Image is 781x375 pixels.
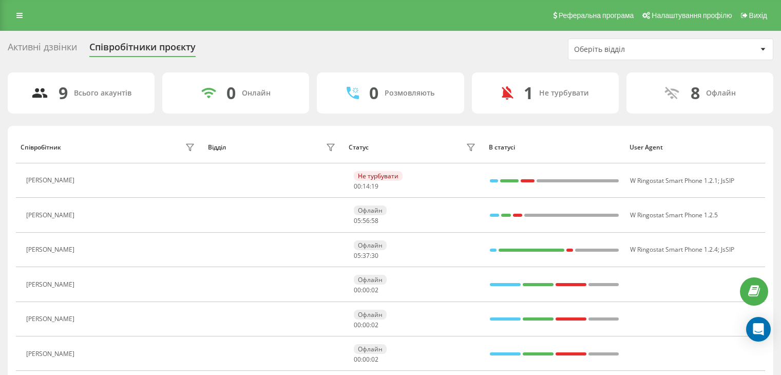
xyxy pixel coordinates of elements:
span: 58 [371,216,378,225]
div: Статус [349,144,369,151]
div: Відділ [208,144,226,151]
div: [PERSON_NAME] [26,246,77,253]
span: 30 [371,251,378,260]
div: Співробітник [21,144,61,151]
span: 02 [371,321,378,329]
div: : : [354,356,378,363]
div: 1 [524,83,533,103]
span: 37 [363,251,370,260]
span: 00 [363,321,370,329]
span: 02 [371,355,378,364]
div: : : [354,287,378,294]
div: : : [354,217,378,224]
span: 19 [371,182,378,191]
div: User Agent [630,144,760,151]
span: 02 [371,286,378,294]
div: [PERSON_NAME] [26,177,77,184]
div: Офлайн [354,205,387,215]
div: Офлайн [354,275,387,285]
span: Вихід [749,11,767,20]
div: 0 [226,83,236,103]
div: : : [354,322,378,329]
div: Не турбувати [539,89,589,98]
span: 00 [354,321,361,329]
div: Оберіть відділ [574,45,697,54]
div: 8 [691,83,700,103]
div: Офлайн [706,89,736,98]
div: Офлайн [354,344,387,354]
span: W Ringostat Smart Phone 1.2.1 [630,176,718,185]
span: 00 [354,355,361,364]
div: [PERSON_NAME] [26,281,77,288]
div: Онлайн [242,89,271,98]
span: 14 [363,182,370,191]
span: JsSIP [721,245,734,254]
div: : : [354,183,378,190]
div: 9 [59,83,68,103]
div: : : [354,252,378,259]
span: 00 [363,286,370,294]
div: В статусі [489,144,620,151]
span: 56 [363,216,370,225]
span: W Ringostat Smart Phone 1.2.5 [630,211,718,219]
span: JsSIP [721,176,734,185]
span: 00 [354,182,361,191]
div: Open Intercom Messenger [746,317,771,342]
div: [PERSON_NAME] [26,350,77,358]
span: 05 [354,216,361,225]
span: 00 [363,355,370,364]
div: 0 [369,83,378,103]
span: Налаштування профілю [652,11,732,20]
div: Не турбувати [354,171,403,181]
div: Всього акаунтів [74,89,131,98]
div: Офлайн [354,310,387,320]
span: Реферальна програма [559,11,634,20]
span: 00 [354,286,361,294]
div: Розмовляють [385,89,434,98]
span: 05 [354,251,361,260]
div: [PERSON_NAME] [26,212,77,219]
div: Співробітники проєкту [89,42,196,58]
div: Активні дзвінки [8,42,77,58]
div: [PERSON_NAME] [26,315,77,323]
span: W Ringostat Smart Phone 1.2.4 [630,245,718,254]
div: Офлайн [354,240,387,250]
